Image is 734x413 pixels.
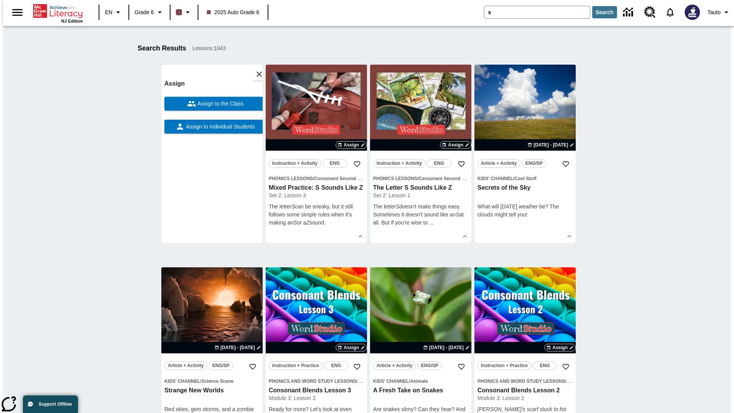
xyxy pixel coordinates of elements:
h6: Assign [164,78,266,89]
span: / [200,379,201,384]
span: Assign [344,141,359,148]
em: S [396,203,399,210]
button: ENG [324,361,348,370]
button: Assign to Individual Students [164,120,266,133]
button: Add to Favorites [246,360,260,374]
span: Assign [448,141,463,148]
img: Avatar [685,5,700,20]
button: Show Details [563,231,575,242]
em: S [291,203,295,210]
button: ENG/SP [417,361,442,370]
span: Grade 6 [135,8,154,16]
span: / [313,176,314,181]
button: Add to Favorites [350,360,364,374]
span: Topic: Phonics Lessons/Consonant Second Sounds [269,174,364,182]
button: Jul 22 - Jul 22 Choose Dates [422,344,471,351]
button: Jul 22 - Jul 22 Choose Dates [213,344,263,351]
button: Add to Favorites [455,157,468,171]
span: Topic: Phonics and Word Study Lessons/Consonant Blends [477,377,573,385]
span: EN [105,8,112,16]
span: ENG [331,362,341,370]
button: Jul 24 - Jul 31 Choose Dates [526,141,576,148]
button: Search [592,6,617,18]
span: Kids' Channel [373,379,409,384]
button: Select a new avatar [680,2,705,22]
button: Instruction + Activity [373,159,425,168]
span: ENG/SP [421,362,438,370]
h3: A Fresh Take on Snakes [373,387,468,395]
button: Language: EN, Select a language [102,5,126,19]
span: 2025 Auto Grade 6 [207,8,260,16]
span: ENG/SP [525,159,542,167]
span: … [429,220,435,226]
span: Article + Activity [168,362,204,370]
button: ENG [323,159,347,168]
span: Article + Activity [481,159,517,167]
span: ENG/SP [212,362,229,370]
span: Consonant Blends [567,379,607,384]
span: Topic: Kids' Channel/Science Scene [164,377,260,385]
button: Close [253,68,266,81]
span: Instruction + Activity [272,159,318,167]
span: Instruction + Practice [481,362,528,370]
span: Phonics Lessons [269,176,313,181]
button: Assign to the Class [164,97,266,111]
span: / [513,176,515,181]
h3: Consonant Blends Lesson 3 [269,387,364,395]
a: Resource Center, Will open in new tab [640,2,660,23]
h3: Consonant Blends Lesson 2 [477,387,573,395]
h3: The Letter S Sounds Like Z [373,184,468,192]
div: Home [33,3,83,23]
button: Assign Choose Dates [440,141,471,149]
span: [DATE] - [DATE] [221,344,255,351]
span: ENG [434,159,444,167]
span: Topic: Kids' Channel/Animals [373,377,468,385]
button: Add to Favorites [559,157,573,171]
span: Article + Activity [377,362,412,370]
button: ENG [533,361,557,370]
p: What will [DATE] weather be? The clouds might tell you! [477,203,573,219]
button: Article + Activity [373,361,416,370]
span: / [565,378,572,384]
span: Topic: Phonics and Word Study Lessons/Consonant Blends [269,377,364,385]
span: Consonant Second Sounds [419,176,479,181]
button: Assign Choose Dates [336,344,367,351]
span: Lessons : 1043 [192,44,226,52]
p: The letter doesn't make things easy. Sometimes it doesn't sound like an at all. But if you're wis... [373,203,468,227]
button: Instruction + Practice [269,361,322,370]
div: lesson details [370,65,471,243]
button: Grade: Grade 6, Select a grade [132,5,167,19]
span: Assign to Individual Students [185,123,255,131]
span: Tauto [708,8,721,16]
span: Phonics and Word Study Lessons [477,379,565,384]
button: Add to Favorites [559,360,573,374]
span: Instruction + Practice [272,362,319,370]
button: Article + Activity [164,361,207,370]
span: Instruction + Activity [377,159,422,167]
div: lesson details [474,65,576,243]
span: Consonant Blends [358,379,398,384]
em: Z [306,220,310,226]
span: Topic: Kids' Channel/Cool Stuff [477,174,573,182]
span: Assign [344,344,359,351]
a: Notifications [660,2,680,22]
button: Add to Favorites [455,360,468,374]
button: Show Details [459,231,471,242]
span: / [417,176,418,181]
div: lesson details [161,65,263,243]
button: Support Offline [23,395,78,413]
button: Article + Activity [477,159,520,168]
span: Assign to the Class [196,100,244,108]
a: Home [33,3,83,19]
span: NJ Edition [61,19,83,23]
button: ENG/SP [209,361,233,370]
span: Phonics Lessons [373,176,417,181]
input: search field [484,6,590,18]
button: ENG [427,159,451,168]
a: Data Center [619,2,640,23]
h3: Secrets of the Sky [477,184,573,192]
span: Cool Stuff [515,176,536,181]
h1: Search Results [138,44,186,52]
span: Kids' Channel [164,379,200,384]
button: Show Details [355,231,366,242]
